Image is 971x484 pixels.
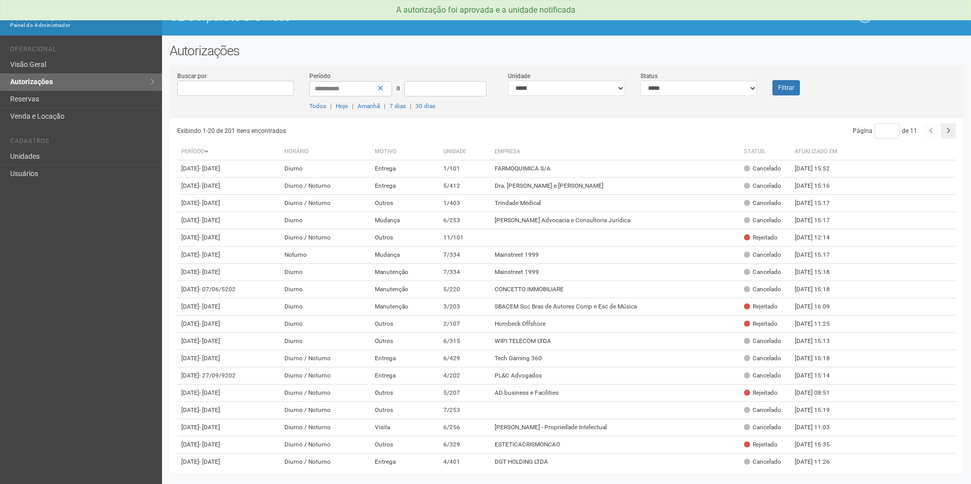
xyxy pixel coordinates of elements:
td: [DATE] [177,229,281,247]
td: Entrega [371,178,440,195]
span: - [DATE] [199,320,220,327]
td: Diurno / Noturno [280,229,370,247]
td: [DATE] 15:13 [791,333,847,350]
td: [DATE] [177,160,281,178]
td: Manutenção [371,264,440,281]
td: Diurno [280,160,370,178]
span: - 07/06/5202 [199,286,236,293]
div: Cancelado [744,216,781,225]
td: 6/253 [439,212,491,229]
td: AD business e Facilities [491,385,739,402]
div: Cancelado [744,251,781,259]
td: Mudança [371,247,440,264]
div: Cancelado [744,268,781,276]
a: 30 dias [415,102,435,110]
td: [DATE] [177,350,281,367]
td: Diurno [280,316,370,333]
span: - [DATE] [199,337,220,344]
td: [DATE] [177,436,281,454]
td: [DATE] [177,195,281,212]
td: 7/334 [439,247,491,264]
td: [DATE] [177,454,281,471]
td: Entrega [371,350,440,367]
td: Entrega [371,160,440,178]
td: Diurno / Noturno [280,454,370,471]
a: 7 dias [390,102,406,110]
div: Cancelado [744,337,781,345]
div: Exibindo 1-20 de 201 itens encontrados [177,123,567,139]
span: - [DATE] [199,251,220,258]
span: - [DATE] [199,234,220,241]
td: [DATE] [177,316,281,333]
li: Operacional [10,46,154,56]
td: Diurno / Noturno [280,385,370,402]
td: [DATE] 15:17 [791,212,847,229]
th: Empresa [491,144,739,160]
td: [DATE] 11:26 [791,454,847,471]
td: Entrega [371,367,440,385]
td: [DATE] 15:16 [791,178,847,195]
td: Mainstreet 1999 [491,264,739,281]
td: [DATE] [177,419,281,436]
td: Diurno / Noturno [280,402,370,419]
td: 6/429 [439,350,491,367]
th: Motivo [371,144,440,160]
div: Rejeitado [744,440,778,449]
td: [PERSON_NAME] Advocacia e Consultoria Jurídica [491,212,739,229]
div: Cancelado [744,371,781,380]
td: Diurno / Noturno [280,419,370,436]
td: Outros [371,436,440,454]
td: [DATE] 11:25 [791,316,847,333]
span: - [DATE] [199,441,220,448]
td: [DATE] [177,281,281,298]
div: Rejeitado [744,302,778,311]
td: 5/412 [439,178,491,195]
td: [DATE] 15:52 [791,160,847,178]
td: Visita [371,419,440,436]
span: | [352,102,353,110]
span: - [DATE] [199,424,220,431]
th: Status [740,144,791,160]
td: Manutenção [371,281,440,298]
li: Cadastros [10,137,154,148]
td: Diurno / Noturno [280,195,370,212]
td: DGT HOLDING LTDA [491,454,739,471]
a: Amanhã [358,102,380,110]
td: [DATE] [177,298,281,316]
span: | [410,102,411,110]
span: - [DATE] [199,406,220,413]
span: - [DATE] [199,389,220,396]
td: [DATE] [177,333,281,350]
td: Outros [371,195,440,212]
h1: O2 Corporate & Offices [170,10,559,23]
td: [DATE] [177,178,281,195]
td: Diurno / Noturno [280,436,370,454]
td: Outros [371,316,440,333]
button: Filtrar [772,80,800,95]
td: Diurno / Noturno [280,367,370,385]
td: Diurno [280,264,370,281]
span: - [DATE] [199,182,220,189]
td: 6/256 [439,419,491,436]
td: Diurno [280,281,370,298]
td: Outros [371,385,440,402]
div: Cancelado [744,354,781,363]
td: Mainstreet 1999 [491,247,739,264]
td: Manutenção [371,298,440,316]
td: Noturno [280,247,370,264]
th: Unidade [439,144,491,160]
td: [DATE] 15:17 [791,195,847,212]
td: [DATE] 15:35 [791,436,847,454]
td: 1/403 [439,195,491,212]
a: Todos [309,102,326,110]
td: Hornbeck Offshore [491,316,739,333]
td: SBACEM Soc Bras de Autores Comp e Esc de Música [491,298,739,316]
td: 6/329 [439,436,491,454]
td: [DATE] 15:14 [791,367,847,385]
div: Cancelado [744,423,781,432]
h2: Autorizações [170,43,963,58]
td: [DATE] 15:18 [791,281,847,298]
td: Mudança [371,212,440,229]
td: Outros [371,229,440,247]
td: Diurno [280,212,370,229]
